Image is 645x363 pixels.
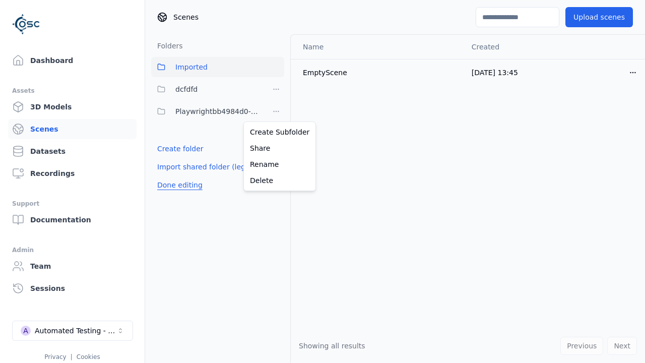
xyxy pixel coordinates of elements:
[246,172,313,189] a: Delete
[246,140,313,156] a: Share
[246,124,313,140] a: Create Subfolder
[246,156,313,172] a: Rename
